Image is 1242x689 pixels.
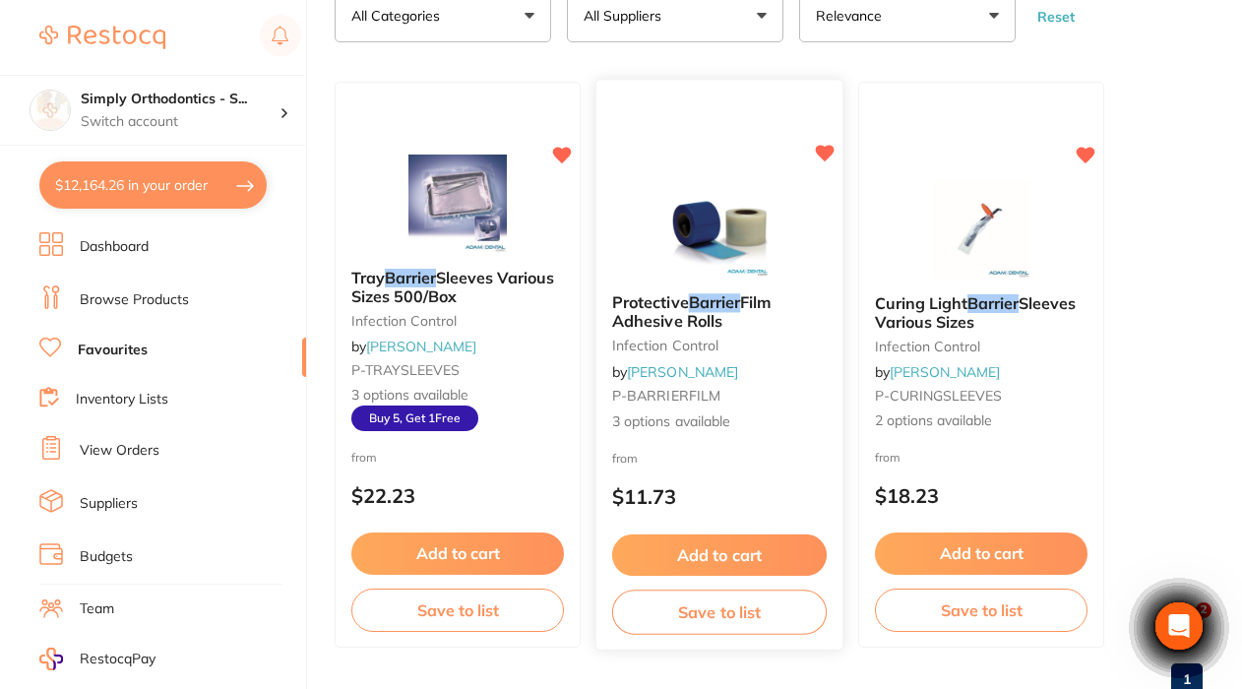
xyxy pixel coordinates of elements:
[39,26,165,49] img: Restocq Logo
[80,290,189,310] a: Browse Products
[351,269,564,305] b: Tray Barrier Sleeves Various Sizes 500/Box
[875,484,1087,507] p: $18.23
[875,450,900,465] span: from
[875,339,1087,354] small: infection control
[385,268,436,287] em: Barrier
[890,363,1000,381] a: [PERSON_NAME]
[654,178,783,278] img: Protective Barrier Film Adhesive Rolls
[612,292,772,331] span: Film Adhesive Rolls
[394,155,522,253] img: Tray Barrier Sleeves Various Sizes 500/Box
[875,387,1002,405] span: P-CURINGSLEEVES
[351,361,460,379] span: P-TRAYSLEEVES
[627,363,738,381] a: [PERSON_NAME]
[612,339,827,354] small: infection control
[351,532,564,574] button: Add to cart
[612,591,827,635] button: Save to list
[351,484,564,507] p: $22.23
[351,406,478,431] span: Buy 5, Get 1 Free
[612,292,689,312] span: Protective
[875,293,1076,331] span: Sleeves Various Sizes
[612,293,827,330] b: Protective Barrier Film Adhesive Rolls
[351,268,385,287] span: Tray
[584,6,669,26] p: All Suppliers
[967,293,1019,313] em: Barrier
[76,390,168,409] a: Inventory Lists
[351,386,564,406] span: 3 options available
[689,292,741,312] em: Barrier
[80,650,155,669] span: RestocqPay
[366,338,476,355] a: [PERSON_NAME]
[80,237,149,257] a: Dashboard
[39,648,155,670] a: RestocqPay
[351,338,476,355] span: by
[875,589,1087,632] button: Save to list
[875,532,1087,574] button: Add to cart
[1196,602,1211,618] span: 2
[351,450,377,465] span: from
[612,451,638,466] span: from
[351,589,564,632] button: Save to list
[875,294,1087,331] b: Curing Light Barrier Sleeves Various Sizes
[31,91,70,130] img: Simply Orthodontics - Sydenham
[80,547,133,567] a: Budgets
[39,648,63,670] img: RestocqPay
[351,313,564,329] small: infection control
[875,293,967,313] span: Curing Light
[80,441,159,461] a: View Orders
[81,112,279,132] p: Switch account
[39,15,165,60] a: Restocq Logo
[612,412,827,432] span: 3 options available
[78,341,148,360] a: Favourites
[81,90,279,109] h4: Simply Orthodontics - Sydenham
[612,388,720,406] span: P-BARRIERFILM
[875,411,1087,431] span: 2 options available
[351,268,554,305] span: Sleeves Various Sizes 500/Box
[875,363,1000,381] span: by
[612,363,738,381] span: by
[612,534,827,577] button: Add to cart
[80,599,114,619] a: Team
[917,180,1045,279] img: Curing Light Barrier Sleeves Various Sizes
[351,6,448,26] p: All Categories
[1155,602,1203,650] div: Open Intercom Messenger
[80,494,138,514] a: Suppliers
[612,486,827,509] p: $11.73
[816,6,890,26] p: Relevance
[1031,8,1081,26] button: Reset
[39,161,267,209] button: $12,164.26 in your order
